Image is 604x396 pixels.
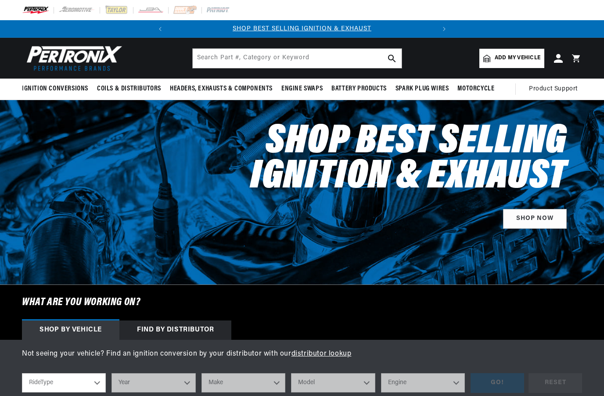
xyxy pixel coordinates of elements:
span: Add my vehicle [495,54,540,62]
img: Pertronix [22,43,123,73]
a: SHOP BEST SELLING IGNITION & EXHAUST [233,25,371,32]
span: Ignition Conversions [22,84,88,94]
summary: Battery Products [327,79,391,99]
button: search button [382,49,402,68]
summary: Engine Swaps [277,79,327,99]
div: 1 of 2 [169,24,435,34]
span: Coils & Distributors [97,84,161,94]
div: Announcement [169,24,435,34]
button: Translation missing: en.sections.announcements.next_announcement [435,20,453,38]
summary: Spark Plug Wires [391,79,453,99]
select: Engine [381,373,465,392]
span: Product Support [529,84,578,94]
span: Headers, Exhausts & Components [170,84,273,94]
span: Spark Plug Wires [395,84,449,94]
select: RideType [22,373,106,392]
span: Battery Products [331,84,387,94]
a: distributor lookup [291,350,352,357]
span: Engine Swaps [281,84,323,94]
h2: Shop Best Selling Ignition & Exhaust [191,125,567,195]
p: Not seeing your vehicle? Find an ignition conversion by your distributor with our [22,349,582,360]
button: Translation missing: en.sections.announcements.previous_announcement [151,20,169,38]
select: Make [201,373,285,392]
summary: Product Support [529,79,582,100]
a: SHOP NOW [503,209,567,229]
summary: Coils & Distributors [93,79,165,99]
div: Shop by vehicle [22,320,119,340]
select: Year [111,373,195,392]
div: Find by Distributor [119,320,231,340]
input: Search Part #, Category or Keyword [193,49,402,68]
summary: Headers, Exhausts & Components [165,79,277,99]
select: Model [291,373,375,392]
a: Add my vehicle [479,49,544,68]
span: Motorcycle [457,84,494,94]
summary: Ignition Conversions [22,79,93,99]
summary: Motorcycle [453,79,499,99]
